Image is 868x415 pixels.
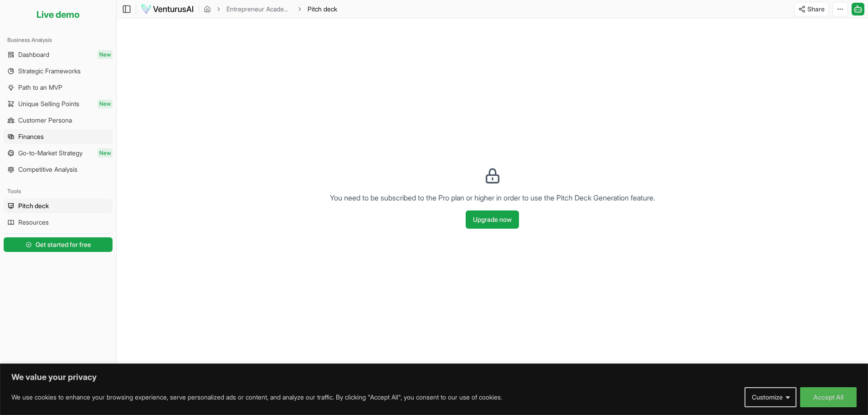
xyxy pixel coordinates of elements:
[18,165,77,174] span: Competitive Analysis
[4,199,113,213] a: Pitch deck
[18,116,72,125] span: Customer Persona
[18,99,79,108] span: Unique Selling Points
[98,149,113,158] span: New
[745,387,796,407] button: Customize
[330,193,655,202] span: You need to be subscribed to the Pro plan or higher in order to use the Pitch Deck Generation fea...
[4,237,113,252] button: Get started for free
[4,236,113,254] a: Get started for free
[18,50,49,59] span: Dashboard
[18,149,82,158] span: Go-to-Market Strategy
[18,132,44,141] span: Finances
[226,5,292,14] a: Entrepreneur Academy
[4,64,113,78] a: Strategic Frameworks
[4,129,113,144] a: Finances
[4,97,113,111] a: Unique Selling PointsNew
[4,162,113,177] a: Competitive Analysis
[4,113,113,128] a: Customer Persona
[308,5,337,14] span: Pitch deck
[4,80,113,95] a: Path to an MVP
[800,387,857,407] button: Accept All
[98,99,113,108] span: New
[18,83,62,92] span: Path to an MVP
[18,218,49,227] span: Resources
[794,2,829,16] button: Share
[4,146,113,160] a: Go-to-Market StrategyNew
[4,47,113,62] a: DashboardNew
[18,201,49,210] span: Pitch deck
[807,5,825,14] span: Share
[204,5,337,14] nav: breadcrumb
[11,392,502,403] p: We use cookies to enhance your browsing experience, serve personalized ads or content, and analyz...
[4,33,113,47] div: Business Analysis
[466,207,519,229] a: Upgrade now
[4,215,113,230] a: Resources
[18,67,81,76] span: Strategic Frameworks
[98,50,113,59] span: New
[36,240,91,249] span: Get started for free
[466,210,519,229] button: Upgrade now
[141,4,194,15] img: logo
[4,184,113,199] div: Tools
[11,372,857,383] p: We value your privacy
